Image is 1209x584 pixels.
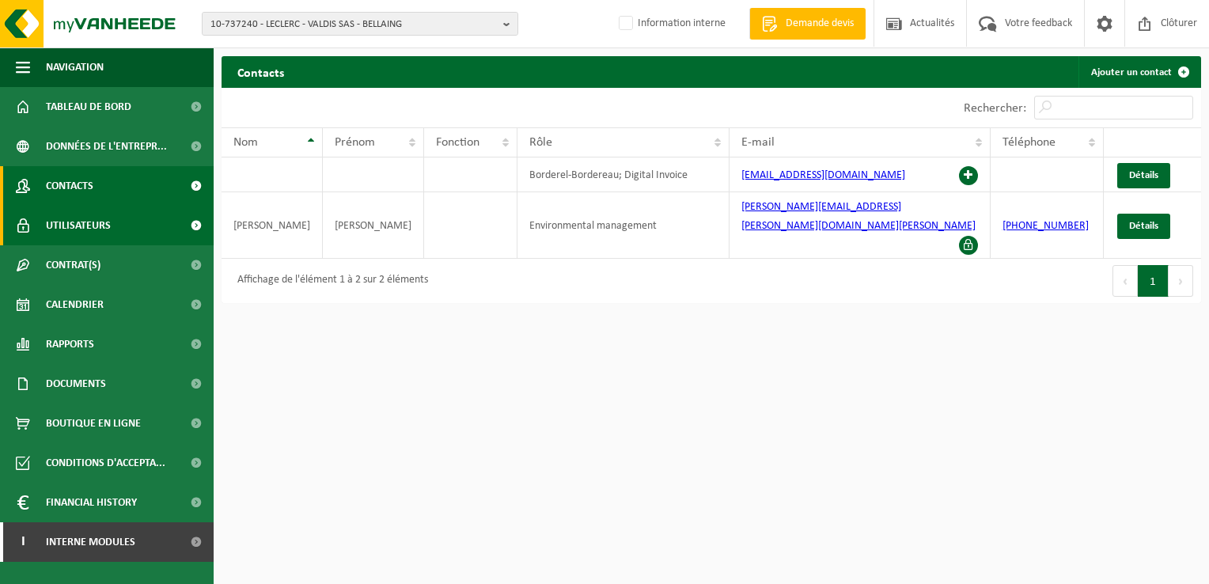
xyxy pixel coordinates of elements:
a: Détails [1117,163,1170,188]
span: Interne modules [46,522,135,562]
td: Environmental management [517,192,730,259]
td: [PERSON_NAME] [222,192,323,259]
span: Navigation [46,47,104,87]
span: 10-737240 - LECLERC - VALDIS SAS - BELLAING [210,13,497,36]
a: Détails [1117,214,1170,239]
span: I [16,522,30,562]
h2: Contacts [222,56,300,87]
span: Prénom [335,136,375,149]
span: Boutique en ligne [46,404,141,443]
a: Ajouter un contact [1078,56,1200,88]
label: Rechercher: [964,102,1026,115]
span: Contacts [46,166,93,206]
label: Information interne [616,12,726,36]
span: Conditions d'accepta... [46,443,165,483]
span: Financial History [46,483,137,522]
span: Demande devis [782,16,858,32]
span: Détails [1129,170,1158,180]
span: Documents [46,364,106,404]
a: [EMAIL_ADDRESS][DOMAIN_NAME] [741,169,905,181]
span: Utilisateurs [46,206,111,245]
div: Affichage de l'élément 1 à 2 sur 2 éléments [229,267,428,295]
button: Next [1169,265,1193,297]
td: Borderel-Bordereau; Digital Invoice [517,157,730,192]
span: Rapports [46,324,94,364]
button: 1 [1138,265,1169,297]
button: Previous [1112,265,1138,297]
span: Fonction [436,136,479,149]
td: [PERSON_NAME] [323,192,424,259]
a: [PERSON_NAME][EMAIL_ADDRESS][PERSON_NAME][DOMAIN_NAME][PERSON_NAME] [741,201,976,232]
a: Demande devis [749,8,866,40]
span: Téléphone [1002,136,1056,149]
span: Données de l'entrepr... [46,127,167,166]
span: E-mail [741,136,775,149]
span: Contrat(s) [46,245,100,285]
span: Nom [233,136,258,149]
a: [PHONE_NUMBER] [1002,220,1089,232]
span: Rôle [529,136,552,149]
button: 10-737240 - LECLERC - VALDIS SAS - BELLAING [202,12,518,36]
span: Tableau de bord [46,87,131,127]
span: Détails [1129,221,1158,231]
span: Calendrier [46,285,104,324]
